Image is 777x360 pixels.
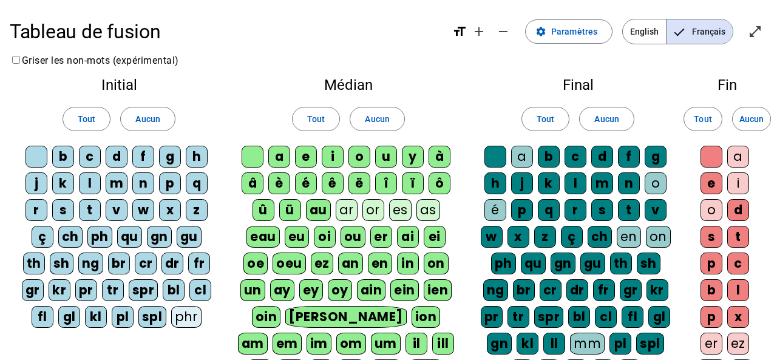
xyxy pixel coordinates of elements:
div: l [79,172,101,194]
div: h [186,146,208,168]
div: kr [646,279,668,301]
div: kl [517,333,538,355]
div: fr [593,279,615,301]
div: f [618,146,640,168]
div: d [727,199,749,221]
div: gl [648,306,670,328]
div: spl [636,333,664,355]
div: pr [75,279,97,301]
span: Aucun [594,112,619,126]
div: ch [58,226,83,248]
div: cl [189,279,211,301]
div: û [253,199,274,221]
div: h [484,172,506,194]
mat-icon: format_size [452,24,467,39]
button: Tout [63,107,110,131]
div: spl [138,306,166,328]
div: ph [87,226,112,248]
span: Français [667,19,733,44]
div: è [268,172,290,194]
div: oe [243,253,268,274]
button: Aucun [732,107,771,131]
div: l [727,279,749,301]
div: dr [566,279,588,301]
div: x [159,199,181,221]
div: kl [85,306,107,328]
div: am [238,333,268,355]
div: n [618,172,640,194]
mat-icon: remove [496,24,511,39]
div: gn [487,333,512,355]
div: gn [551,253,575,274]
div: e [701,172,722,194]
div: p [701,306,722,328]
div: é [484,199,506,221]
h2: Final [478,78,677,92]
div: x [727,306,749,328]
div: d [591,146,613,168]
span: Paramètres [551,24,597,39]
div: a [727,146,749,168]
div: ï [402,172,424,194]
div: un [240,279,265,301]
div: as [416,199,440,221]
div: em [273,333,302,355]
div: j [25,172,47,194]
h2: Initial [19,78,219,92]
button: Diminuer la taille de la police [491,19,515,44]
div: sh [50,253,73,274]
div: s [591,199,613,221]
div: g [159,146,181,168]
div: on [646,226,671,248]
div: ç [561,226,583,248]
div: n [132,172,154,194]
input: Griser les non-mots (expérimental) [12,56,20,64]
div: an [338,253,363,274]
span: Tout [694,112,711,126]
mat-icon: settings [535,26,546,37]
div: g [645,146,667,168]
div: fl [32,306,53,328]
div: ey [299,279,323,301]
div: gn [147,226,172,248]
div: p [511,199,533,221]
div: gr [22,279,44,301]
div: ou [341,226,365,248]
div: oi [314,226,336,248]
div: ez [311,253,333,274]
div: mm [570,333,605,355]
div: à [429,146,450,168]
div: z [534,226,556,248]
div: o [701,199,722,221]
h2: Fin [697,78,758,92]
div: w [132,199,154,221]
div: il [405,333,427,355]
div: r [25,199,47,221]
div: gl [58,306,80,328]
div: ç [32,226,53,248]
div: oy [328,279,352,301]
div: b [701,279,722,301]
mat-button-toggle-group: Language selection [622,19,733,44]
div: s [701,226,722,248]
mat-icon: open_in_full [748,24,762,39]
div: c [79,146,101,168]
div: ng [78,253,103,274]
div: t [727,226,749,248]
div: pl [609,333,631,355]
div: er [370,226,392,248]
div: ar [336,199,358,221]
div: [PERSON_NAME] [285,306,406,328]
div: k [538,172,560,194]
div: th [23,253,45,274]
div: pl [112,306,134,328]
div: l [565,172,586,194]
div: spr [129,279,158,301]
div: in [397,253,419,274]
div: t [79,199,101,221]
button: Tout [521,107,569,131]
div: qu [117,226,142,248]
div: kr [49,279,70,301]
div: spr [534,306,564,328]
div: bl [568,306,590,328]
